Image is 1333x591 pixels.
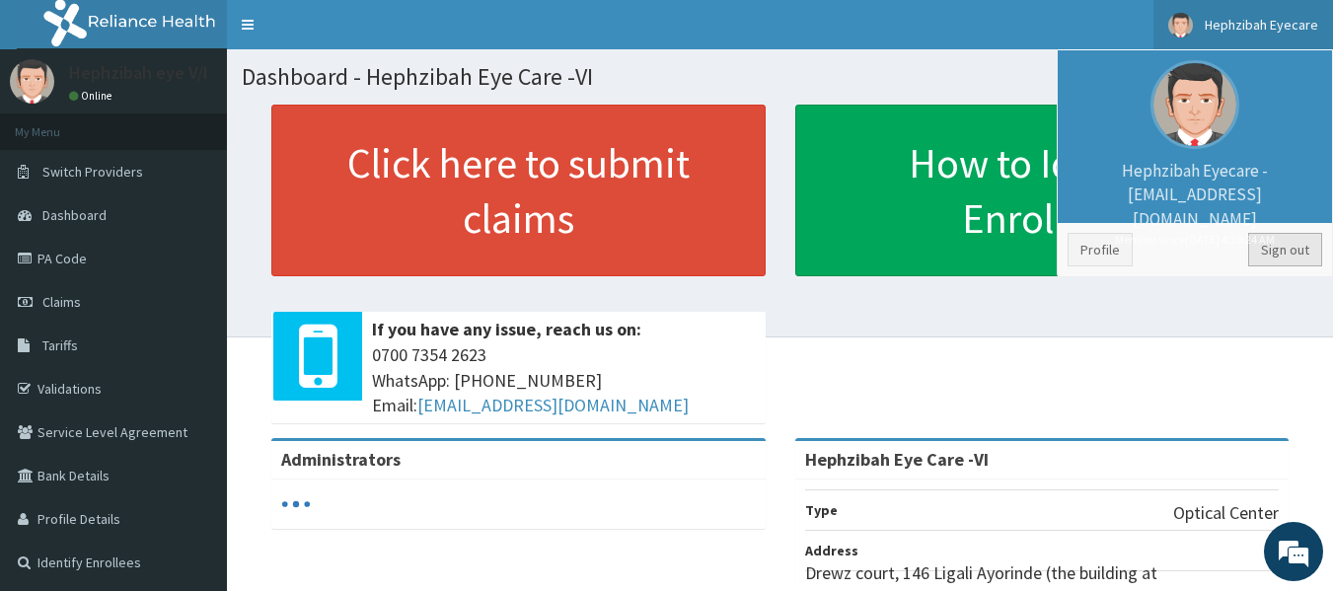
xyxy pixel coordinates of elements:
[42,336,78,354] span: Tariffs
[1205,16,1318,34] span: Hephzibah Eyecare
[10,59,54,104] img: User Image
[1248,233,1322,266] a: Sign out
[281,448,401,471] b: Administrators
[42,163,143,181] span: Switch Providers
[42,293,81,311] span: Claims
[805,501,838,519] b: Type
[1068,233,1133,266] a: Profile
[805,448,989,471] strong: Hephzibah Eye Care -VI
[69,89,116,103] a: Online
[281,489,311,519] svg: audio-loading
[1150,60,1239,149] img: User Image
[271,105,766,276] a: Click here to submit claims
[417,394,689,416] a: [EMAIL_ADDRESS][DOMAIN_NAME]
[805,542,858,559] b: Address
[1068,159,1322,248] p: Hephzibah Eyecare - [EMAIL_ADDRESS][DOMAIN_NAME]
[372,342,756,418] span: 0700 7354 2623 WhatsApp: [PHONE_NUMBER] Email:
[69,64,208,82] p: Hephzibah eye V/I
[242,64,1318,90] h1: Dashboard - Hephzibah Eye Care -VI
[1168,13,1193,37] img: User Image
[42,206,107,224] span: Dashboard
[795,105,1290,276] a: How to Identify Enrollees
[1068,231,1322,248] small: Member since [DATE] 4:28:24 AM
[372,318,641,340] b: If you have any issue, reach us on:
[1173,500,1279,526] p: Optical Center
